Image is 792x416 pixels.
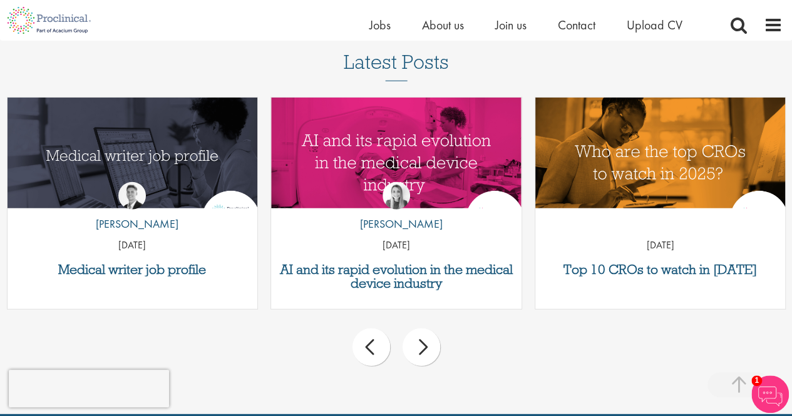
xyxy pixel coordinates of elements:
a: Link to a post [535,98,786,208]
a: Upload CV [627,17,682,33]
a: AI and its rapid evolution in the medical device industry [277,263,515,290]
h3: Latest Posts [344,51,449,81]
img: AI and Its Impact on the Medical Device Industry | Proclinical [271,98,522,228]
a: Jobs [369,17,391,33]
a: Link to a post [8,98,258,208]
a: Medical writer job profile [14,263,252,276]
div: next [403,328,440,366]
span: 1 [751,375,762,386]
img: Medical writer job profile [8,98,258,228]
p: [DATE] [535,238,786,253]
a: Contact [558,17,595,33]
img: George Watson [118,182,146,210]
img: Hannah Burke [383,182,410,210]
a: Hannah Burke [PERSON_NAME] [350,182,442,238]
p: [PERSON_NAME] [350,216,442,232]
a: Link to a post [271,98,522,208]
iframe: reCAPTCHA [9,370,169,407]
a: About us [422,17,464,33]
img: Chatbot [751,375,789,413]
p: [PERSON_NAME] [86,216,178,232]
img: Top 10 CROs 2025 | Proclinical [535,98,786,228]
a: Join us [495,17,527,33]
p: [DATE] [8,238,258,253]
a: Top 10 CROs to watch in [DATE] [542,263,779,276]
p: [DATE] [271,238,522,253]
a: George Watson [PERSON_NAME] [86,182,178,238]
div: prev [352,328,390,366]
